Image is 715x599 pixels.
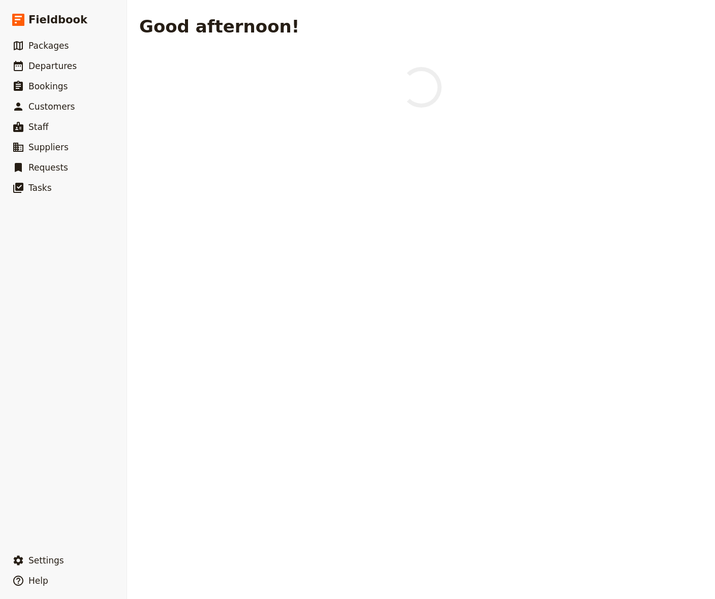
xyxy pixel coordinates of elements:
span: Suppliers [28,142,69,152]
h1: Good afternoon! [139,16,299,37]
span: Customers [28,102,75,112]
span: Bookings [28,81,68,91]
span: Fieldbook [28,12,87,27]
span: Settings [28,555,64,565]
span: Staff [28,122,49,132]
span: Departures [28,61,77,71]
span: Help [28,576,48,586]
span: Tasks [28,183,52,193]
span: Packages [28,41,69,51]
span: Requests [28,162,68,173]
